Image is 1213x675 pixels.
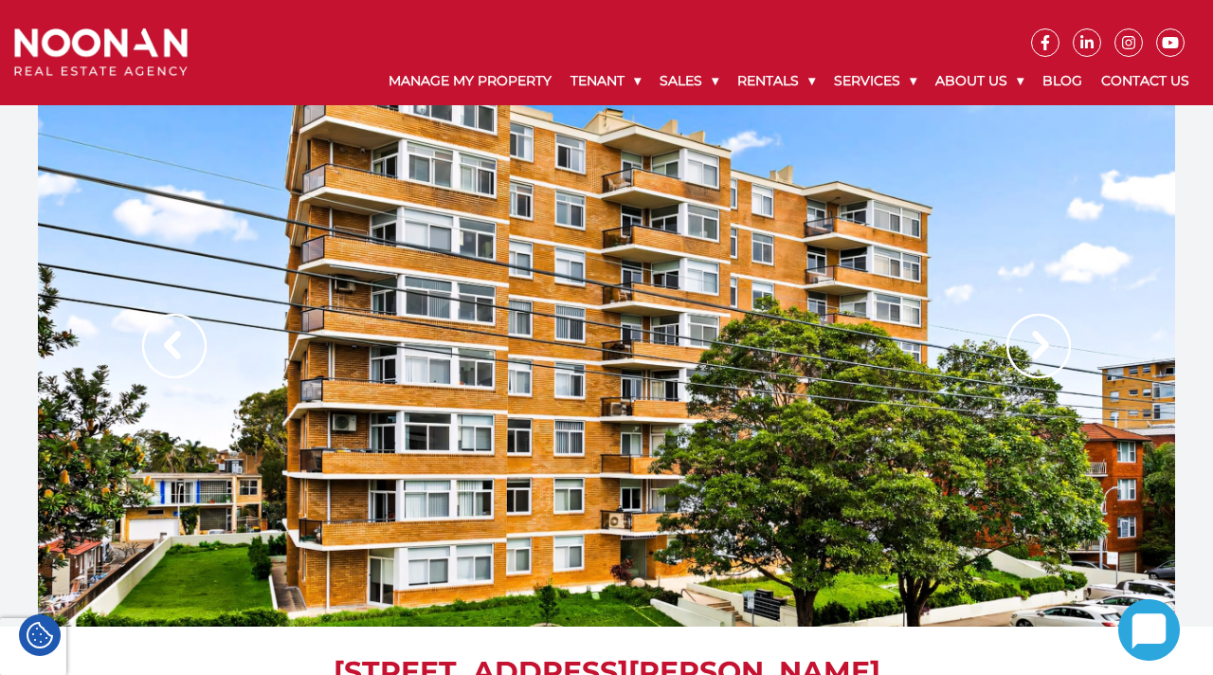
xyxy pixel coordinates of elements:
a: Contact Us [1092,57,1199,105]
a: Blog [1033,57,1092,105]
img: Arrow slider [142,314,207,378]
a: Sales [650,57,728,105]
a: Tenant [561,57,650,105]
a: Manage My Property [379,57,561,105]
div: Cookie Settings [19,614,61,656]
img: Noonan Real Estate Agency [14,28,188,77]
a: Rentals [728,57,824,105]
img: Arrow slider [1006,314,1071,378]
a: Services [824,57,926,105]
a: About Us [926,57,1033,105]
